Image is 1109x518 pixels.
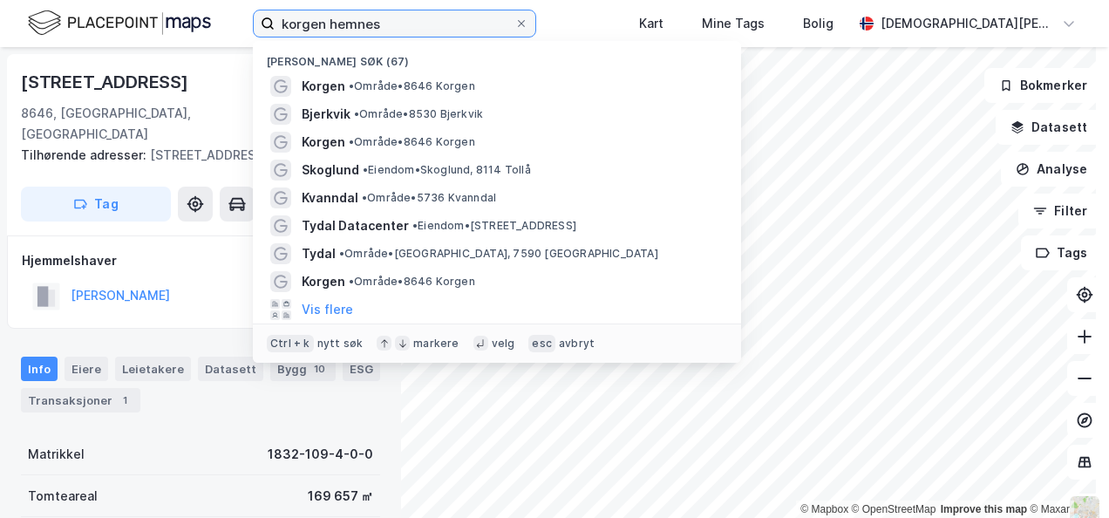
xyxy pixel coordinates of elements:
[22,250,379,271] div: Hjemmelshaver
[639,13,663,34] div: Kart
[310,360,329,378] div: 10
[559,337,595,351] div: avbryt
[362,191,367,204] span: •
[412,219,576,233] span: Eiendom • [STREET_ADDRESS]
[302,271,345,292] span: Korgen
[349,79,475,93] span: Område • 8646 Korgen
[349,135,475,149] span: Område • 8646 Korgen
[28,8,211,38] img: logo.f888ab2527a4732fd821a326f86c7f29.svg
[267,335,314,352] div: Ctrl + k
[881,13,1055,34] div: [DEMOGRAPHIC_DATA][PERSON_NAME]
[363,163,531,177] span: Eiendom • Skoglund, 8114 Tollå
[28,486,98,507] div: Tomteareal
[363,163,368,176] span: •
[21,68,192,96] div: [STREET_ADDRESS]
[941,503,1027,515] a: Improve this map
[21,187,171,222] button: Tag
[354,107,359,120] span: •
[302,132,345,153] span: Korgen
[21,357,58,381] div: Info
[21,147,150,162] span: Tilhørende adresser:
[21,103,296,145] div: 8646, [GEOGRAPHIC_DATA], [GEOGRAPHIC_DATA]
[302,299,353,320] button: Vis flere
[492,337,515,351] div: velg
[275,10,514,37] input: Søk på adresse, matrikkel, gårdeiere, leietakere eller personer
[1018,194,1102,228] button: Filter
[308,486,373,507] div: 169 657 ㎡
[253,41,741,72] div: [PERSON_NAME] søk (67)
[702,13,765,34] div: Mine Tags
[803,13,833,34] div: Bolig
[302,76,345,97] span: Korgen
[302,104,350,125] span: Bjerkvik
[984,68,1102,103] button: Bokmerker
[198,357,263,381] div: Datasett
[800,503,848,515] a: Mapbox
[21,145,366,166] div: [STREET_ADDRESS]
[268,444,373,465] div: 1832-109-4-0-0
[349,135,354,148] span: •
[270,357,336,381] div: Bygg
[852,503,936,515] a: OpenStreetMap
[996,110,1102,145] button: Datasett
[302,160,359,181] span: Skoglund
[528,335,555,352] div: esc
[28,444,85,465] div: Matrikkel
[339,247,658,261] span: Område • [GEOGRAPHIC_DATA], 7590 [GEOGRAPHIC_DATA]
[21,388,140,412] div: Transaksjoner
[302,187,358,208] span: Kvanndal
[65,357,108,381] div: Eiere
[339,247,344,260] span: •
[349,275,475,289] span: Område • 8646 Korgen
[302,243,336,264] span: Tydal
[302,215,409,236] span: Tydal Datacenter
[1001,152,1102,187] button: Analyse
[116,392,133,409] div: 1
[343,357,380,381] div: ESG
[349,79,354,92] span: •
[1022,434,1109,518] iframe: Chat Widget
[349,275,354,288] span: •
[413,337,459,351] div: markere
[412,219,418,232] span: •
[1021,235,1102,270] button: Tags
[362,191,496,205] span: Område • 5736 Kvanndal
[115,357,191,381] div: Leietakere
[317,337,364,351] div: nytt søk
[354,107,483,121] span: Område • 8530 Bjerkvik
